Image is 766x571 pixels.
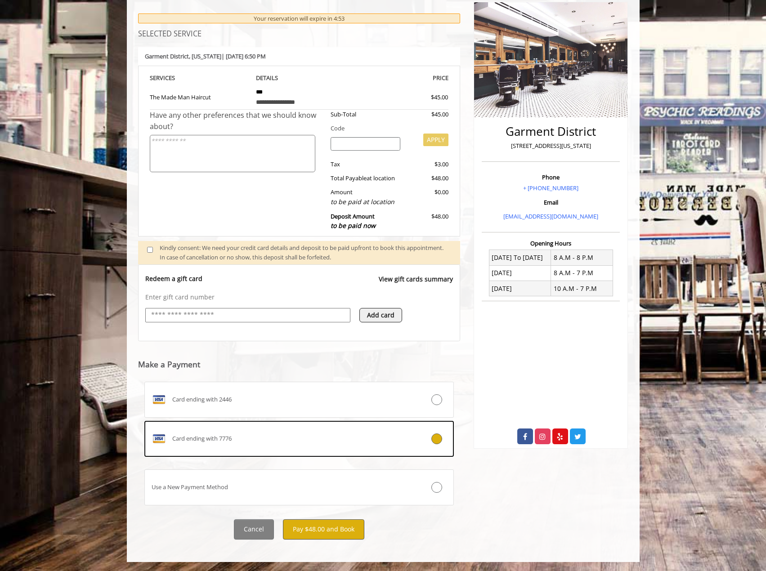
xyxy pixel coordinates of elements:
span: , [US_STATE] [189,52,221,60]
h3: Phone [484,174,618,180]
a: + [PHONE_NUMBER] [523,184,578,192]
img: VISA [152,393,166,407]
div: $48.00 [407,174,448,183]
div: Sub-Total [324,110,407,119]
div: $0.00 [407,187,448,207]
button: APPLY [423,134,448,146]
span: Card ending with 7776 [172,434,232,443]
h3: Email [484,199,618,205]
p: Enter gift card number [145,293,453,302]
div: Code [324,124,448,133]
span: at location [367,174,395,182]
div: $48.00 [407,212,448,231]
img: VISA [152,432,166,446]
div: Your reservation will expire in 4:53 [138,13,461,24]
div: Total Payable [324,174,407,183]
div: to be paid at location [331,197,400,207]
td: 8 A.M - 7 P.M [551,265,613,281]
th: DETAILS [249,73,349,83]
button: Cancel [234,519,274,540]
td: 8 A.M - 8 P.M [551,250,613,265]
span: Card ending with 2446 [172,395,232,404]
td: The Made Man Haircut [150,83,250,110]
h3: Opening Hours [482,240,620,246]
span: S [172,74,175,82]
td: [DATE] [489,281,551,296]
h3: SELECTED SERVICE [138,30,461,38]
td: [DATE] To [DATE] [489,250,551,265]
p: [STREET_ADDRESS][US_STATE] [484,141,618,151]
b: Deposit Amount [331,212,376,230]
div: Kindly consent: We need your credit card details and deposit to be paid upfront to book this appo... [160,243,451,262]
h2: Garment District [484,125,618,138]
div: $3.00 [407,160,448,169]
p: Redeem a gift card [145,274,202,283]
div: Use a New Payment Method [145,482,402,492]
a: [EMAIL_ADDRESS][DOMAIN_NAME] [503,212,598,220]
div: Tax [324,160,407,169]
a: View gift cards summary [379,274,453,293]
td: [DATE] [489,265,551,281]
td: 10 A.M - 7 P.M [551,281,613,296]
th: SERVICE [150,73,250,83]
span: to be paid now [331,221,376,230]
div: Have any other preferences that we should know about? [150,110,324,133]
label: Use a New Payment Method [144,469,454,505]
th: PRICE [349,73,449,83]
div: $45.00 [399,93,448,102]
div: $45.00 [407,110,448,119]
b: Garment District | [DATE] 6:50 PM [145,52,266,60]
div: Amount [324,187,407,207]
button: Add card [359,308,402,322]
button: Pay $48.00 and Book [283,519,364,540]
label: Make a Payment [138,360,200,369]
